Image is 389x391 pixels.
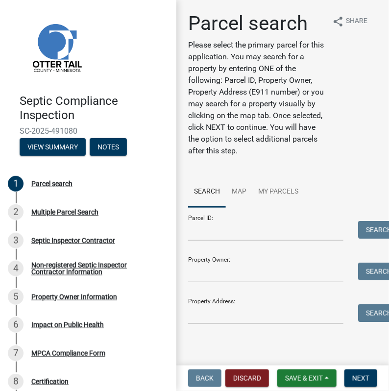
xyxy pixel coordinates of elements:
span: Save & Exit [285,374,323,382]
div: MPCA Compliance Form [31,350,105,357]
div: Septic Inspector Contractor [31,237,115,244]
button: Discard [225,369,269,387]
div: Non-registered Septic Inspector Contractor Information [31,262,161,275]
button: Next [344,369,377,387]
div: Parcel search [31,180,73,187]
i: share [332,16,344,27]
button: Notes [90,138,127,156]
wm-modal-confirm: Notes [90,144,127,151]
div: Certification [31,378,69,385]
div: 3 [8,233,24,248]
div: 1 [8,176,24,192]
h4: Septic Compliance Inspection [20,94,169,122]
a: Map [226,176,252,208]
div: 2 [8,204,24,220]
span: Back [196,374,214,382]
div: 6 [8,317,24,333]
span: Next [352,374,369,382]
div: 8 [8,374,24,390]
div: Impact on Public Health [31,321,104,328]
div: Multiple Parcel Search [31,209,98,216]
button: Back [188,369,221,387]
span: SC-2025-491080 [20,126,157,136]
img: Otter Tail County, Minnesota [20,10,93,84]
div: 4 [8,261,24,276]
button: Save & Exit [277,369,337,387]
div: 7 [8,345,24,361]
wm-modal-confirm: Summary [20,144,86,151]
a: My Parcels [252,176,304,208]
div: Property Owner Information [31,293,117,300]
span: Share [346,16,367,27]
button: View Summary [20,138,86,156]
h1: Parcel search [188,12,324,35]
p: Please select the primary parcel for this application. You may search for a property by entering ... [188,39,324,157]
a: Search [188,176,226,208]
button: shareShare [324,12,375,31]
div: 5 [8,289,24,305]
